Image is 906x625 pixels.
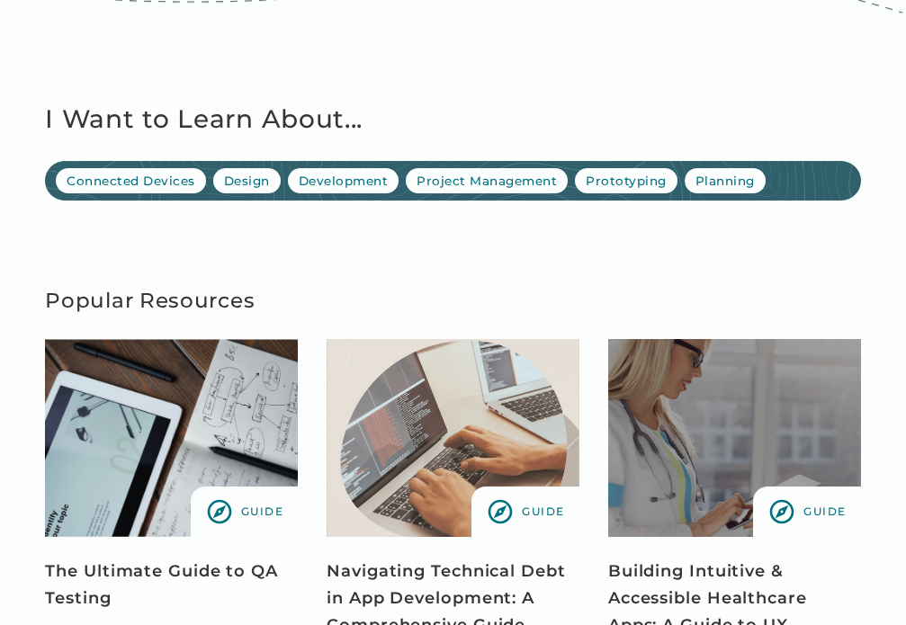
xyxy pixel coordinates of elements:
div: Development [299,172,389,190]
img: Guide icon [486,497,515,526]
div: Project Management [417,172,557,190]
div: Guide [803,504,847,519]
div: Design [224,172,270,190]
a: view resource [608,339,861,537]
a: Prototyping [575,168,677,193]
a: Planning [685,168,766,193]
div: Connected Devices [67,172,195,190]
div: Prototyping [586,172,667,190]
h3: Popular Resources [45,284,860,317]
div: Guide [522,504,565,519]
div: Planning [695,172,755,190]
h2: I Want to Learn About... [45,99,860,139]
a: Design [213,168,281,193]
a: view resource [327,339,579,537]
div: Guide [241,504,284,519]
a: The Ultimate Guide to QA Testing [45,558,298,612]
img: Guide icon [767,497,796,526]
a: Development [288,168,399,193]
a: view resource [45,339,298,537]
img: Guide icon [205,497,234,526]
img: photo of qa testing materials [45,339,298,537]
a: Connected Devices [56,168,206,193]
a: Project Management [406,168,568,193]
